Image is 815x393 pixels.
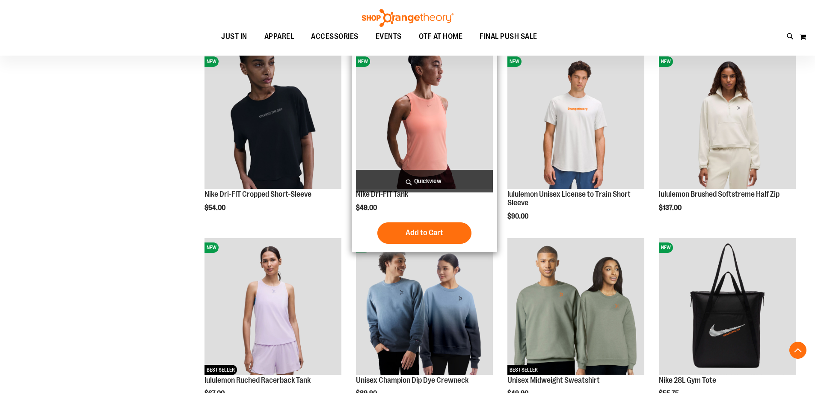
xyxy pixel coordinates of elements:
span: JUST IN [221,27,247,46]
span: OTF AT HOME [419,27,463,46]
a: OTF AT HOME [410,27,471,47]
img: lululemon Ruched Racerback Tank [204,238,341,375]
span: BEST SELLER [204,365,237,375]
span: $137.00 [659,204,683,212]
span: $54.00 [204,204,227,212]
button: Back To Top [789,342,806,359]
img: Nike 28L Gym Tote [659,238,796,375]
span: ACCESSORIES [311,27,359,46]
img: Nike Dri-FIT Cropped Short-Sleeve [204,52,341,189]
span: NEW [204,242,219,253]
a: lululemon Ruched Racerback TankNEWBEST SELLER [204,238,341,376]
a: lululemon Brushed Softstreme Half ZipNEW [659,52,796,190]
a: Nike Dri-FIT Cropped Short-SleeveNEW [204,52,341,190]
img: Nike Dri-FIT Tank [356,52,493,189]
img: lululemon Unisex License to Train Short Sleeve [507,52,644,189]
img: Unisex Champion Dip Dye Crewneck [356,238,493,375]
span: NEW [659,242,673,253]
span: APPAREL [264,27,294,46]
div: product [352,48,497,252]
a: Nike 28L Gym Tote [659,376,716,384]
a: APPAREL [256,27,303,46]
a: Nike 28L Gym ToteNEW [659,238,796,376]
a: Nike Dri-FIT Tank [356,190,408,198]
div: product [655,48,800,233]
span: BEST SELLER [507,365,540,375]
a: Quickview [356,170,493,192]
a: Nike Dri-FIT TankNEW [356,52,493,190]
span: NEW [659,56,673,67]
span: NEW [507,56,522,67]
span: $90.00 [507,213,530,220]
a: ACCESSORIES [302,27,367,47]
a: lululemon Brushed Softstreme Half Zip [659,190,779,198]
a: JUST IN [213,27,256,47]
div: product [200,48,346,233]
button: Add to Cart [377,222,471,244]
a: Unisex Champion Dip Dye CrewneckNEW [356,238,493,376]
a: Unisex Midweight SweatshirtBEST SELLER [507,238,644,376]
a: Unisex Midweight Sweatshirt [507,376,600,384]
a: lululemon Unisex License to Train Short SleeveNEW [507,52,644,190]
a: Nike Dri-FIT Cropped Short-Sleeve [204,190,311,198]
span: NEW [204,56,219,67]
span: Add to Cart [406,228,443,237]
img: lululemon Brushed Softstreme Half Zip [659,52,796,189]
a: lululemon Unisex License to Train Short Sleeve [507,190,631,207]
a: lululemon Ruched Racerback Tank [204,376,311,384]
span: $49.00 [356,204,378,212]
img: Shop Orangetheory [361,9,455,27]
span: EVENTS [376,27,402,46]
a: EVENTS [367,27,410,47]
span: NEW [356,56,370,67]
a: FINAL PUSH SALE [471,27,546,47]
span: FINAL PUSH SALE [480,27,537,46]
div: product [503,48,649,242]
a: Unisex Champion Dip Dye Crewneck [356,376,468,384]
img: Unisex Midweight Sweatshirt [507,238,644,375]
